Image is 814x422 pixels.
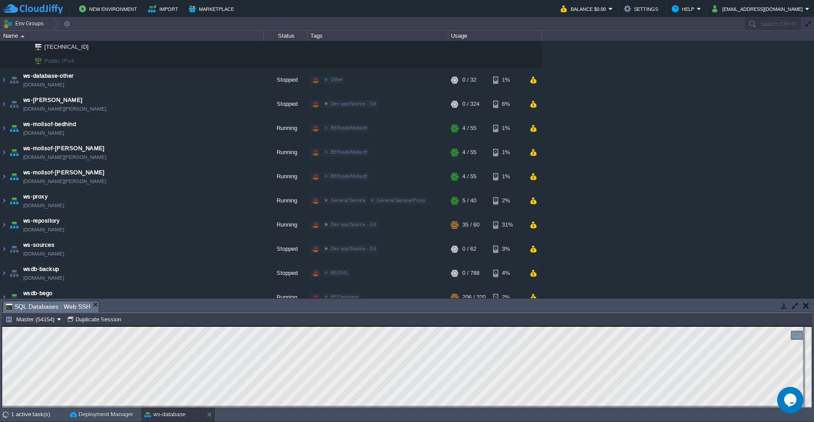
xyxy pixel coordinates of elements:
div: 1% [493,141,522,164]
div: 4 / 55 [462,116,476,140]
div: Running [264,189,308,213]
div: 0 / 324 [462,92,479,116]
div: 2% [493,189,522,213]
div: 0 / 788 [462,261,479,285]
img: AMDAwAAAACH5BAEAAAAALAAAAAABAAEAAAICRAEAOw== [29,54,41,68]
a: ws-proxy [23,192,48,201]
img: AMDAwAAAACH5BAEAAAAALAAAAAABAAEAAAICRAEAOw== [8,189,20,213]
div: Running [264,141,308,164]
img: AMDAwAAAACH5BAEAAAAALAAAAAABAAEAAAICRAEAOw== [0,261,7,285]
img: CloudJiffy [3,4,63,14]
img: AMDAwAAAACH5BAEAAAAALAAAAAABAAEAAAICRAEAOw== [0,141,7,164]
span: BE/Node/Molisoft [331,125,367,130]
img: AMDAwAAAACH5BAEAAAAALAAAAAABAAEAAAICRAEAOw== [24,54,29,68]
span: Other [331,77,343,82]
span: [DOMAIN_NAME] [23,298,64,307]
button: Deployment Manager [70,410,133,419]
div: Running [264,165,308,188]
button: Master (54154) [5,315,57,323]
div: Running [264,116,308,140]
div: Stopped [264,68,308,92]
a: ws-molisof-bedhind [23,120,76,129]
button: Env Groups [3,18,47,30]
span: BE/Node/Molisoft [331,149,367,155]
div: 2% [493,285,522,309]
button: [EMAIL_ADDRESS][DOMAIN_NAME] [712,4,805,14]
button: ws-database [144,410,186,419]
button: New Environment [79,4,140,14]
a: [DOMAIN_NAME][PERSON_NAME] [23,105,106,113]
span: Public IPv4 [43,54,75,68]
button: Help [672,4,697,14]
img: AMDAwAAAACH5BAEAAAAALAAAAAABAAEAAAICRAEAOw== [24,40,29,54]
img: AMDAwAAAACH5BAEAAAAALAAAAAABAAEAAAICRAEAOw== [0,116,7,140]
span: General Service [331,198,365,203]
span: [DOMAIN_NAME] [23,201,64,210]
div: Running [264,285,308,309]
a: wsdb-backup [23,265,59,274]
a: ws-molisof-[PERSON_NAME] [23,144,105,153]
div: 4 / 55 [462,165,476,188]
div: Tags [308,31,448,41]
img: AMDAwAAAACH5BAEAAAAALAAAAAABAAEAAAICRAEAOw== [21,35,25,37]
img: AMDAwAAAACH5BAEAAAAALAAAAAABAAEAAAICRAEAOw== [0,213,7,237]
span: BE/SVIL [331,270,348,275]
a: ws-molisof-[PERSON_NAME] [23,168,105,177]
a: [DOMAIN_NAME][PERSON_NAME] [23,177,106,186]
img: AMDAwAAAACH5BAEAAAAALAAAAAABAAEAAAICRAEAOw== [0,189,7,213]
span: BE/Node/Molisoft [331,173,367,179]
div: Name [1,31,263,41]
span: Dev ops/Source - Git [331,222,376,227]
span: BE/Database [331,294,359,299]
button: Balance $0.00 [561,4,609,14]
img: AMDAwAAAACH5BAEAAAAALAAAAAABAAEAAAICRAEAOw== [8,213,20,237]
a: [DOMAIN_NAME] [23,129,64,137]
div: Stopped [264,92,308,116]
div: Usage [449,31,541,41]
a: ws-sources [23,241,54,249]
img: AMDAwAAAACH5BAEAAAAALAAAAAABAAEAAAICRAEAOw== [8,68,20,92]
span: [DOMAIN_NAME] [23,274,64,282]
span: SQL Databases : Web SSH [6,301,90,312]
a: [DOMAIN_NAME][PERSON_NAME] [23,153,106,162]
div: Stopped [264,237,308,261]
a: ws-repository [23,216,60,225]
div: 4% [493,261,522,285]
span: Dev ops/Source - Git [331,101,376,106]
a: wsdb-bego [23,289,53,298]
iframe: chat widget [777,387,805,413]
a: [TECHNICAL_ID] [43,43,90,50]
div: Stopped [264,261,308,285]
img: AMDAwAAAACH5BAEAAAAALAAAAAABAAEAAAICRAEAOw== [8,285,20,309]
img: AMDAwAAAACH5BAEAAAAALAAAAAABAAEAAAICRAEAOw== [8,141,20,164]
img: AMDAwAAAACH5BAEAAAAALAAAAAABAAEAAAICRAEAOw== [0,237,7,261]
a: [DOMAIN_NAME] [23,225,64,234]
div: 3% [493,237,522,261]
div: 4 / 55 [462,141,476,164]
button: Settings [624,4,661,14]
img: AMDAwAAAACH5BAEAAAAALAAAAAABAAEAAAICRAEAOw== [8,261,20,285]
img: AMDAwAAAACH5BAEAAAAALAAAAAABAAEAAAICRAEAOw== [0,165,7,188]
div: 0 / 32 [462,68,476,92]
div: 5 / 40 [462,189,476,213]
div: 35 / 60 [462,213,479,237]
div: Running [264,213,308,237]
span: Dev ops/Source - Git [331,246,376,251]
img: AMDAwAAAACH5BAEAAAAALAAAAAABAAEAAAICRAEAOw== [0,92,7,116]
img: AMDAwAAAACH5BAEAAAAALAAAAAABAAEAAAICRAEAOw== [8,165,20,188]
a: ws-database-other [23,72,74,80]
span: General Service/Proxy [377,198,425,203]
div: 0 / 62 [462,237,476,261]
div: 6% [493,92,522,116]
button: Duplicate Session [67,315,124,323]
button: Marketplace [189,4,237,14]
div: 1% [493,116,522,140]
